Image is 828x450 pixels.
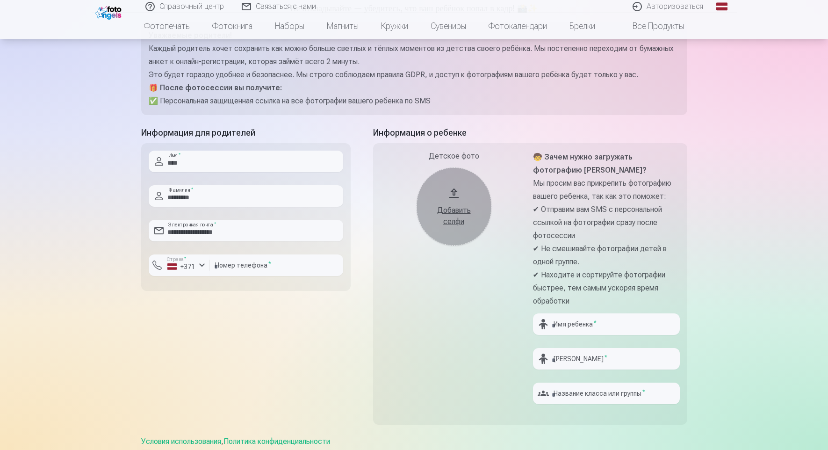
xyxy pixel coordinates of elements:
[533,152,647,174] font: 🧒 Зачем нужно загружать фотографию [PERSON_NAME]?
[431,21,466,31] font: Сувениры
[569,21,595,31] font: Брелки
[419,13,477,39] a: Сувениры
[429,152,479,160] font: Детское фото
[159,2,224,11] font: Справочный центр
[606,13,695,39] a: Все продукты
[417,167,491,246] button: Добавить селфи
[133,13,201,39] a: Фотопечать
[381,21,408,31] font: Кружки
[221,437,223,446] font: ,
[149,44,674,66] font: Каждый родитель хочет сохранить как можно больше светлых и тёплых моментов из детства своего ребё...
[149,254,209,276] button: Страна*+371
[533,244,667,266] font: ✔ Не смешивайте фотографии детей в одной группе.
[327,21,359,31] font: Магниты
[370,13,419,39] a: Кружки
[373,128,467,138] font: Информация о ребенке
[533,205,662,240] font: ✔ Отправим вам SMS с персональной ссылкой на фотографии сразу после фотосессии
[316,13,370,39] a: Магниты
[256,2,316,11] font: Связаться с нами
[633,21,684,31] font: Все продукты
[264,13,316,39] a: Наборы
[149,83,282,92] font: 🎁 После фотосессии вы получите:
[141,128,255,138] font: Информация для родителей
[647,2,703,11] font: Авторизоваться
[223,437,330,446] a: Политика конфиденциальности
[141,437,221,446] a: Условия использования
[95,4,124,20] img: /fa1
[275,21,304,31] font: Наборы
[212,21,252,31] font: Фотокнига
[149,70,638,79] font: Это будет гораздо удобнее и безопаснее. Мы строго соблюдаем правила GDPR, и доступ к фотографиям ...
[533,270,665,305] font: ✔ Находите и сортируйте фотографии быстрее, тем самым ускоряя время обработки
[201,13,264,39] a: Фотокнига
[489,21,547,31] font: Фотокалендари
[180,263,195,270] font: +371
[477,13,558,39] a: Фотокалендари
[558,13,606,39] a: Брелки
[533,179,671,201] font: Мы просим вас прикрепить фотографию вашего ребенка, так как это поможет:
[149,96,431,105] font: ✅ Персональная защищенная ссылка на все фотографии вашего ребенка по SMS
[144,21,190,31] font: Фотопечать
[166,256,184,262] font: Страна
[437,206,471,226] font: Добавить селфи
